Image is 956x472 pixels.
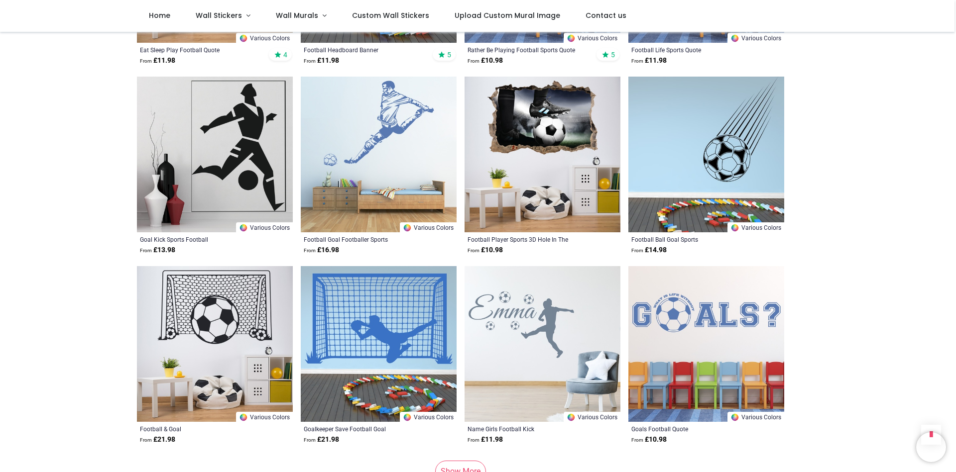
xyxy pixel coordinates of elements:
span: Wall Murals [276,10,318,20]
a: Name Girls Football Kick [468,425,588,433]
span: From [631,437,643,443]
span: From [468,437,479,443]
a: Football Ball Goal Sports [631,235,751,243]
img: Color Wheel [239,34,248,43]
a: Goalkeeper Save Football Goal [304,425,424,433]
span: Upload Custom Mural Image [455,10,560,20]
img: Football Goal Footballer Sports Wall Sticker [301,77,457,232]
a: Rather Be Playing Football Sports Quote [468,46,588,54]
span: From [304,58,316,64]
a: Football Player Sports 3D Hole In The [468,235,588,243]
a: Goals Football Quote [631,425,751,433]
span: From [140,58,152,64]
span: From [468,58,479,64]
span: From [631,248,643,253]
img: Color Wheel [403,223,412,232]
span: From [140,437,152,443]
span: Wall Stickers [196,10,242,20]
strong: £ 10.98 [468,56,503,66]
strong: £ 11.98 [304,56,339,66]
a: Various Colors [236,222,293,232]
img: Football Player Sports 3D Hole In The Wall Sticker [465,77,620,232]
strong: £ 21.98 [140,435,175,445]
img: Football & Goal Wall Sticker [137,266,293,422]
a: Various Colors [727,412,784,422]
strong: £ 14.98 [631,245,667,255]
img: Football Ball Goal Sports Wall Sticker - Mod8 [628,77,784,232]
span: 5 [611,50,615,59]
strong: £ 16.98 [304,245,339,255]
span: Home [149,10,170,20]
span: 5 [447,50,451,59]
img: Color Wheel [239,223,248,232]
a: Eat Sleep Play Football Quote [140,46,260,54]
img: Goalkeeper Save Football Goal Wall Sticker [301,266,457,422]
span: Custom Wall Stickers [352,10,429,20]
a: Various Colors [564,33,620,43]
span: From [304,248,316,253]
span: Contact us [586,10,626,20]
strong: £ 10.98 [468,245,503,255]
a: Various Colors [236,33,293,43]
a: Football Goal Footballer Sports [304,235,424,243]
img: Color Wheel [730,413,739,422]
strong: £ 11.98 [140,56,175,66]
span: 4 [283,50,287,59]
a: Football Headboard Banner [304,46,424,54]
img: Color Wheel [567,413,576,422]
a: Various Colors [727,222,784,232]
a: Football & Goal [140,425,260,433]
a: Various Colors [400,412,457,422]
strong: £ 21.98 [304,435,339,445]
a: Football Life Sports Quote [631,46,751,54]
span: From [304,437,316,443]
img: Color Wheel [239,413,248,422]
strong: £ 10.98 [631,435,667,445]
img: Goal Kick Sports Football Wall Sticker [137,77,293,232]
strong: £ 11.98 [631,56,667,66]
span: From [631,58,643,64]
span: From [140,248,152,253]
a: Various Colors [564,412,620,422]
img: Color Wheel [730,34,739,43]
img: Personalised Name Girls Football Kick Wall Sticker [465,266,620,422]
a: Goal Kick Sports Football [140,235,260,243]
span: From [468,248,479,253]
a: Various Colors [400,222,457,232]
a: Various Colors [236,412,293,422]
a: Various Colors [727,33,784,43]
strong: £ 13.98 [140,245,175,255]
strong: £ 11.98 [468,435,503,445]
img: Color Wheel [567,34,576,43]
img: Color Wheel [730,223,739,232]
img: Color Wheel [403,413,412,422]
img: Goals Football Quote Wall Sticker [628,266,784,422]
iframe: Brevo live chat [916,432,946,462]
